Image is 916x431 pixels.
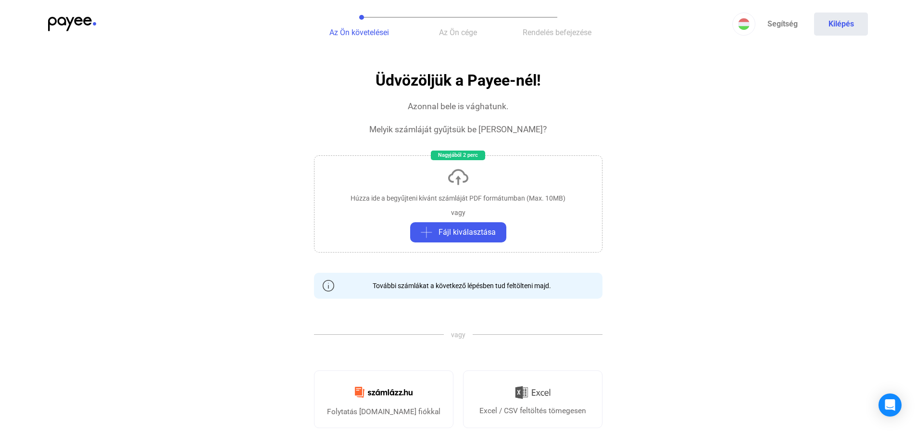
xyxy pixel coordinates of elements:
a: Segítség [755,13,809,36]
div: Melyik számláját gyűjtsük be [PERSON_NAME]? [369,124,547,135]
span: Rendelés befejezése [523,28,591,37]
button: Kilépés [814,13,868,36]
span: Az Ön követelései [329,28,389,37]
img: upload-cloud [447,165,470,189]
div: További számlákat a következő lépésben tud feltölteni majd. [365,281,551,291]
img: HU [738,18,750,30]
span: Az Ön cége [439,28,477,37]
div: Excel / CSV feltöltés tömegesen [479,405,586,417]
button: plus-greyFájl kiválasztása [410,222,506,242]
img: Excel [515,382,551,403]
button: HU [732,13,755,36]
div: Nagyjából 2 perc [431,151,485,160]
div: Open Intercom Messenger [878,393,902,417]
a: Folytatás [DOMAIN_NAME] fiókkal [314,370,453,428]
img: Számlázz.hu [349,381,418,404]
img: plus-grey [421,227,432,238]
img: info-grey-outline [323,280,334,292]
span: vagy [444,330,473,340]
div: Azonnal bele is vághatunk. [408,101,509,112]
img: payee-logo [48,17,96,31]
h1: Üdvözöljük a Payee-nél! [376,72,541,89]
div: Húzza ide a begyűjteni kívánt számláját PDF formátumban (Max. 10MB) [351,193,565,203]
div: vagy [451,208,465,217]
span: Fájl kiválasztása [439,227,496,238]
div: Folytatás [DOMAIN_NAME] fiókkal [327,406,440,418]
a: Excel / CSV feltöltés tömegesen [463,370,602,428]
